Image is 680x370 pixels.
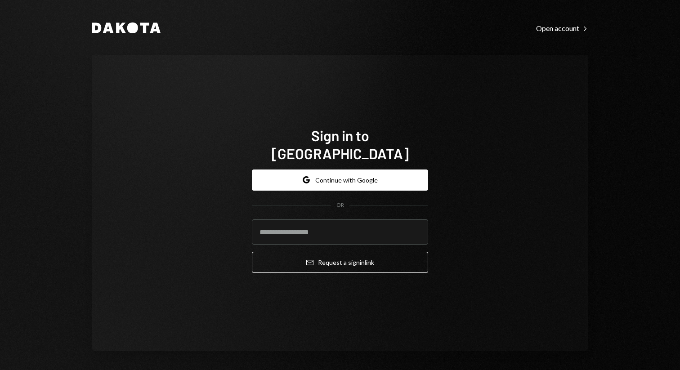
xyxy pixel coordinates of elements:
h1: Sign in to [GEOGRAPHIC_DATA] [252,126,428,162]
a: Open account [536,23,588,33]
div: OR [336,201,344,209]
button: Request a signinlink [252,252,428,273]
button: Continue with Google [252,169,428,191]
div: Open account [536,24,588,33]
